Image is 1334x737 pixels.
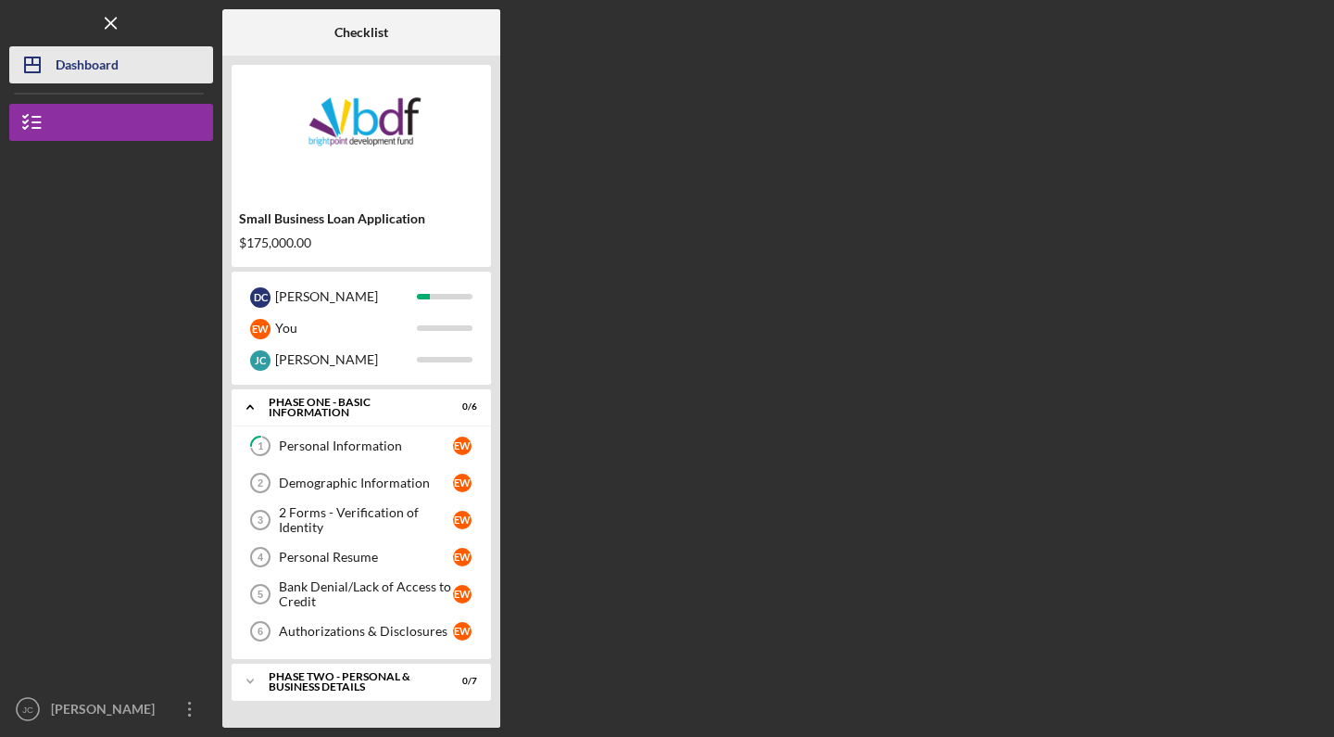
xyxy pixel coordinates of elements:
[444,676,477,687] div: 0 / 7
[241,539,482,576] a: 4Personal ResumeEW
[258,515,263,526] tspan: 3
[279,624,453,639] div: Authorizations & Disclosures
[46,691,167,732] div: [PERSON_NAME]
[241,427,482,464] a: 1Personal InformationEW
[453,511,472,529] div: E W
[258,589,263,600] tspan: 5
[275,281,417,312] div: [PERSON_NAME]
[250,319,271,339] div: E W
[258,477,263,489] tspan: 2
[269,397,431,418] div: Phase One - Basic Information
[444,401,477,413] div: 0 / 6
[453,474,472,492] div: E W
[258,626,263,637] tspan: 6
[258,440,263,452] tspan: 1
[275,312,417,344] div: You
[453,585,472,604] div: E W
[279,476,453,490] div: Demographic Information
[241,576,482,613] a: 5Bank Denial/Lack of Access to CreditEW
[239,211,484,226] div: Small Business Loan Application
[275,344,417,375] div: [PERSON_NAME]
[56,46,119,88] div: Dashboard
[241,502,482,539] a: 32 Forms - Verification of IdentityEW
[279,550,453,565] div: Personal Resume
[22,705,33,715] text: JC
[269,671,431,693] div: PHASE TWO - PERSONAL & BUSINESS DETAILS
[9,46,213,83] button: Dashboard
[232,74,491,185] img: Product logo
[279,579,453,609] div: Bank Denial/Lack of Access to Credit
[9,691,213,728] button: JC[PERSON_NAME]
[241,464,482,502] a: 2Demographic InformationEW
[241,613,482,650] a: 6Authorizations & DisclosuresEW
[258,552,264,563] tspan: 4
[279,505,453,535] div: 2 Forms - Verification of Identity
[453,548,472,566] div: E W
[250,350,271,371] div: J C
[250,287,271,308] div: D C
[334,25,388,40] b: Checklist
[453,437,472,455] div: E W
[453,622,472,641] div: E W
[279,438,453,453] div: Personal Information
[239,235,484,250] div: $175,000.00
